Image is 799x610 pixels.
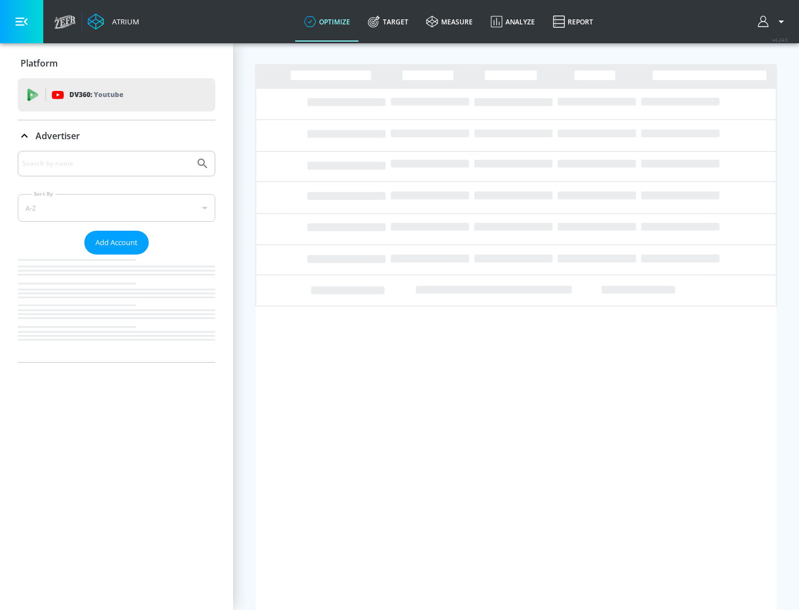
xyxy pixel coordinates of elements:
div: DV360: Youtube [18,78,215,111]
nav: list of Advertiser [18,255,215,362]
label: Sort By [32,190,55,197]
a: measure [417,2,482,42]
button: Add Account [84,231,149,255]
a: Analyze [482,2,544,42]
div: Advertiser [18,151,215,362]
p: Platform [21,57,58,69]
div: Advertiser [18,120,215,151]
a: optimize [295,2,359,42]
span: v 4.24.0 [772,37,788,43]
span: Add Account [95,236,138,249]
p: DV360: [69,89,123,101]
div: Platform [18,48,215,79]
input: Search by name [22,156,190,171]
p: Advertiser [36,130,80,142]
a: Atrium [88,13,139,30]
div: A-Z [18,194,215,222]
a: Report [544,2,602,42]
div: Atrium [108,17,139,27]
p: Youtube [94,89,123,100]
a: Target [359,2,417,42]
